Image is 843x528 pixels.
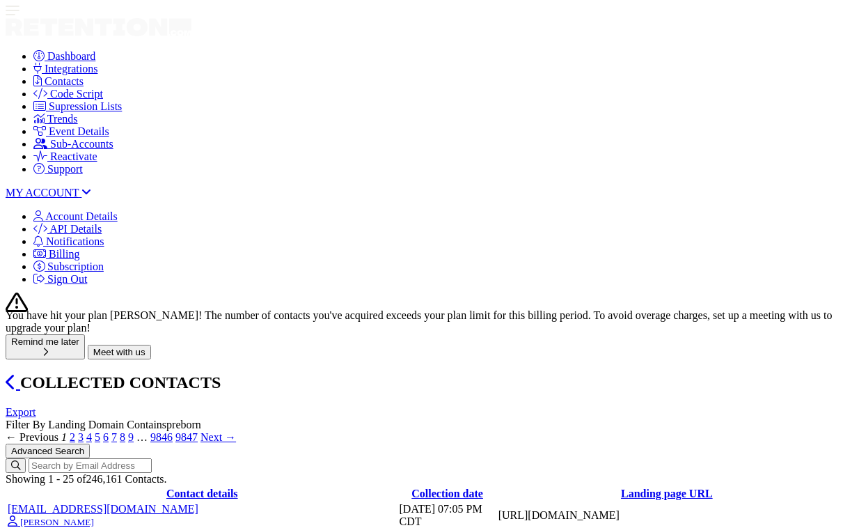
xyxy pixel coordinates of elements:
[200,431,236,443] a: Next →
[47,113,78,125] span: Trends
[6,334,85,359] button: Remind me later
[49,223,102,235] span: API Details
[33,50,95,62] a: Dashboard
[136,431,148,443] span: …
[6,187,79,199] span: MY ACCOUNT
[33,113,78,125] a: Trends
[70,431,75,443] a: Page 2
[33,138,113,150] a: Sub-Accounts
[6,431,58,443] span: ← Previous
[6,406,36,418] a: Export
[29,458,152,473] input: Search by Email Address
[11,336,79,347] div: Remind me later
[49,248,79,260] span: Billing
[411,488,483,499] a: Collection date
[45,63,97,75] span: Integrations
[95,431,100,443] a: Page 5
[33,163,83,175] a: Support
[120,431,125,443] a: Page 8
[49,125,109,137] span: Event Details
[103,431,109,443] a: Page 6
[6,473,167,485] span: Showing 1 - 25 of
[33,223,102,235] a: API Details
[33,100,122,112] a: Supression Lists
[6,309,832,334] span: The number of contacts you've acquired exceeds your plan limit for this billing period. To avoid ...
[6,419,201,430] span: Filter By Landing Domain Contains
[6,444,90,458] button: Advanced Search
[50,150,97,162] span: Reactivate
[86,431,92,443] a: Page 4
[45,210,118,222] span: Account Details
[6,18,191,36] img: Retention.com
[78,431,84,443] a: Page 3
[33,273,87,285] a: Sign Out
[6,373,837,392] h2: COLLECTED CONTACTS
[8,503,397,515] div: [EMAIL_ADDRESS][DOMAIN_NAME]
[33,75,84,87] a: Contacts
[498,509,835,522] div: https://resources.preborn.com/fear-not?utm_source=facebook&utm_medium=paid&utm_campaign=fear&utm_...
[50,88,103,100] span: Code Script
[175,431,198,443] a: Page 9847
[33,210,118,222] a: Account Details
[166,488,238,499] a: Contact details
[50,138,113,150] span: Sub-Accounts
[33,235,104,247] a: Notifications
[621,488,713,499] a: Landing page URL
[111,431,117,443] a: Page 7
[33,150,97,162] a: Reactivate
[47,163,83,175] span: Support
[8,503,397,527] a: [EMAIL_ADDRESS][DOMAIN_NAME] [PERSON_NAME]
[33,63,97,75] a: Integrations
[20,517,94,527] small: [PERSON_NAME]
[86,473,167,485] span: 246,161 Contacts.
[61,431,67,443] em: Page 1
[33,88,103,100] a: Code Script
[47,50,95,62] span: Dashboard
[33,125,109,137] a: Event Details
[49,100,122,112] span: Supression Lists
[46,235,104,247] span: Notifications
[33,261,104,272] a: Subscription
[6,187,91,199] a: MY ACCOUNT
[88,345,151,359] button: Meet with us
[150,431,173,443] a: Page 9846
[47,261,104,272] span: Subscription
[166,419,201,430] span: preborn
[128,431,134,443] a: Page 9
[47,273,87,285] span: Sign Out
[6,431,837,444] div: Pagination
[6,309,202,321] span: You have hit your plan [PERSON_NAME]!
[33,248,79,260] a: Billing
[45,75,84,87] span: Contacts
